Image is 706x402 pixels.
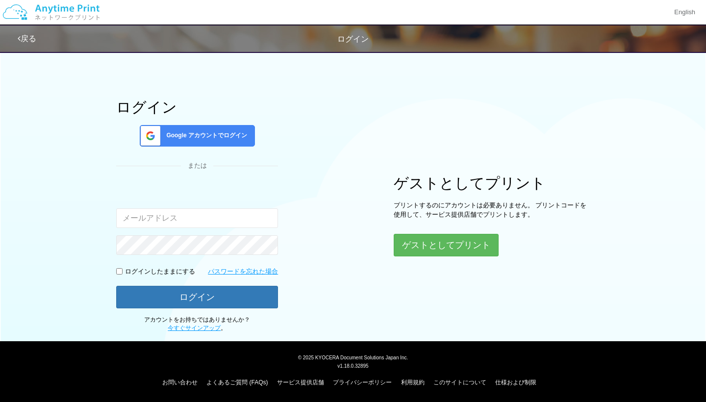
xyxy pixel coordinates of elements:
[116,286,278,308] button: ログイン
[394,175,590,191] h1: ゲストとしてプリント
[162,379,198,386] a: お問い合わせ
[116,208,278,228] input: メールアドレス
[298,354,408,360] span: © 2025 KYOCERA Document Solutions Japan Inc.
[333,379,392,386] a: プライバシーポリシー
[394,201,590,219] p: プリントするのにアカウントは必要ありません。 プリントコードを使用して、サービス提供店舗でプリントします。
[394,234,499,256] button: ゲストとしてプリント
[168,325,227,331] span: 。
[168,325,221,331] a: 今すぐサインアップ
[116,99,278,115] h1: ログイン
[433,379,486,386] a: このサイトについて
[401,379,425,386] a: 利用規約
[18,34,36,43] a: 戻る
[125,267,195,276] p: ログインしたままにする
[116,161,278,171] div: または
[208,267,278,276] a: パスワードを忘れた場合
[277,379,324,386] a: サービス提供店舗
[337,35,369,43] span: ログイン
[206,379,268,386] a: よくあるご質問 (FAQs)
[116,316,278,332] p: アカウントをお持ちではありませんか？
[337,363,368,369] span: v1.18.0.32895
[495,379,536,386] a: 仕様および制限
[162,131,247,140] span: Google アカウントでログイン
